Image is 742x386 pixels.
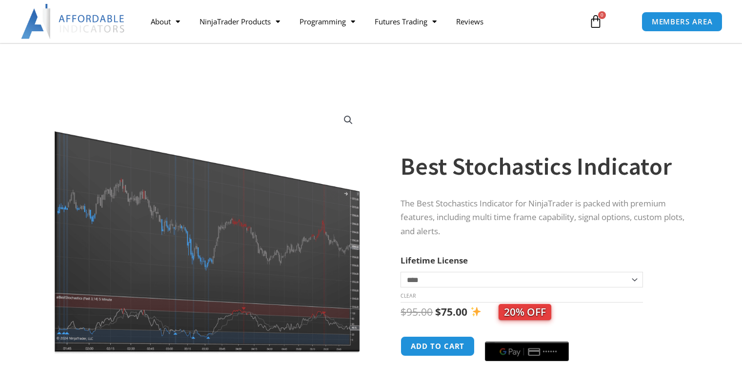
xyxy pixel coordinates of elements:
span: The Best Stochastics Indicator for NinjaTrader is packed with premium features, including multi t... [401,198,684,237]
nav: Menu [141,10,579,33]
span: 0 [598,11,606,19]
label: Lifetime License [401,255,468,266]
a: Clear options [401,292,416,299]
bdi: 95.00 [401,305,433,319]
span: 20% OFF [499,304,551,320]
a: NinjaTrader Products [190,10,290,33]
span: $ [435,305,441,319]
img: Best Stochastics [51,104,364,355]
span: MEMBERS AREA [652,18,713,25]
a: About [141,10,190,33]
span: $ [401,305,406,319]
text: •••••• [543,348,558,355]
a: Programming [290,10,365,33]
h1: Best Stochastics Indicator [401,149,685,183]
img: LogoAI | Affordable Indicators – NinjaTrader [21,4,126,39]
a: MEMBERS AREA [642,12,723,32]
a: 0 [574,7,617,36]
img: ✨ [471,306,481,317]
iframe: Secure payment input frame [483,335,571,336]
button: Buy with GPay [485,342,569,361]
button: Add to cart [401,336,475,356]
a: View full-screen image gallery [340,111,357,129]
a: Futures Trading [365,10,446,33]
a: Reviews [446,10,493,33]
bdi: 75.00 [435,305,467,319]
